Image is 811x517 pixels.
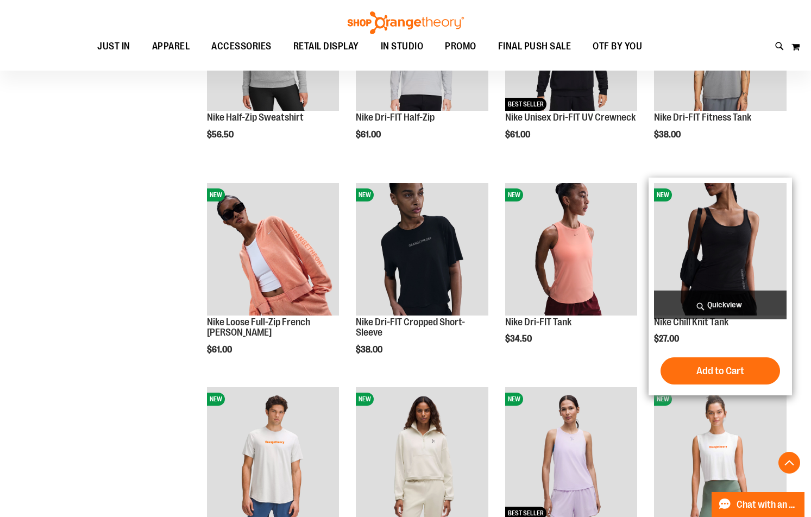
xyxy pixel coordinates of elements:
[381,34,424,59] span: IN STUDIO
[293,34,359,59] span: RETAIL DISPLAY
[505,183,638,317] a: Nike Dri-FIT TankNEW
[207,188,225,201] span: NEW
[356,317,465,338] a: Nike Dri-FIT Cropped Short-Sleeve
[778,452,800,474] button: Back To Top
[654,112,751,123] a: Nike Dri-FIT Fitness Tank
[737,500,798,510] span: Chat with an Expert
[500,178,643,371] div: product
[654,183,787,317] a: Nike Chill Knit TankNEW
[207,183,340,317] a: Nike Loose Full-Zip French Terry HoodieNEW
[350,178,494,382] div: product
[207,183,340,316] img: Nike Loose Full-Zip French Terry Hoodie
[356,130,382,140] span: $61.00
[654,183,787,316] img: Nike Chill Knit Tank
[152,34,190,59] span: APPAREL
[207,112,304,123] a: Nike Half-Zip Sweatshirt
[356,345,384,355] span: $38.00
[356,188,374,201] span: NEW
[207,317,310,338] a: Nike Loose Full-Zip French [PERSON_NAME]
[696,365,744,377] span: Add to Cart
[505,183,638,316] img: Nike Dri-FIT Tank
[498,34,571,59] span: FINAL PUSH SALE
[654,188,672,201] span: NEW
[654,393,672,406] span: NEW
[445,34,476,59] span: PROMO
[207,345,234,355] span: $61.00
[654,130,682,140] span: $38.00
[202,178,345,382] div: product
[505,188,523,201] span: NEW
[654,291,787,319] a: Quickview
[356,183,488,317] a: Nike Dri-FIT Cropped Short-SleeveNEW
[649,178,792,395] div: product
[505,130,532,140] span: $61.00
[97,34,130,59] span: JUST IN
[505,317,571,327] a: Nike Dri-FIT Tank
[712,492,805,517] button: Chat with an Expert
[356,112,435,123] a: Nike Dri-FIT Half-Zip
[505,393,523,406] span: NEW
[593,34,642,59] span: OTF BY YOU
[654,334,681,344] span: $27.00
[207,393,225,406] span: NEW
[211,34,272,59] span: ACCESSORIES
[505,98,546,111] span: BEST SELLER
[661,357,780,384] button: Add to Cart
[505,112,636,123] a: Nike Unisex Dri-FIT UV Crewneck
[356,183,488,316] img: Nike Dri-FIT Cropped Short-Sleeve
[654,317,728,327] a: Nike Chill Knit Tank
[505,334,533,344] span: $34.50
[346,11,466,34] img: Shop Orangetheory
[207,130,235,140] span: $56.50
[356,393,374,406] span: NEW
